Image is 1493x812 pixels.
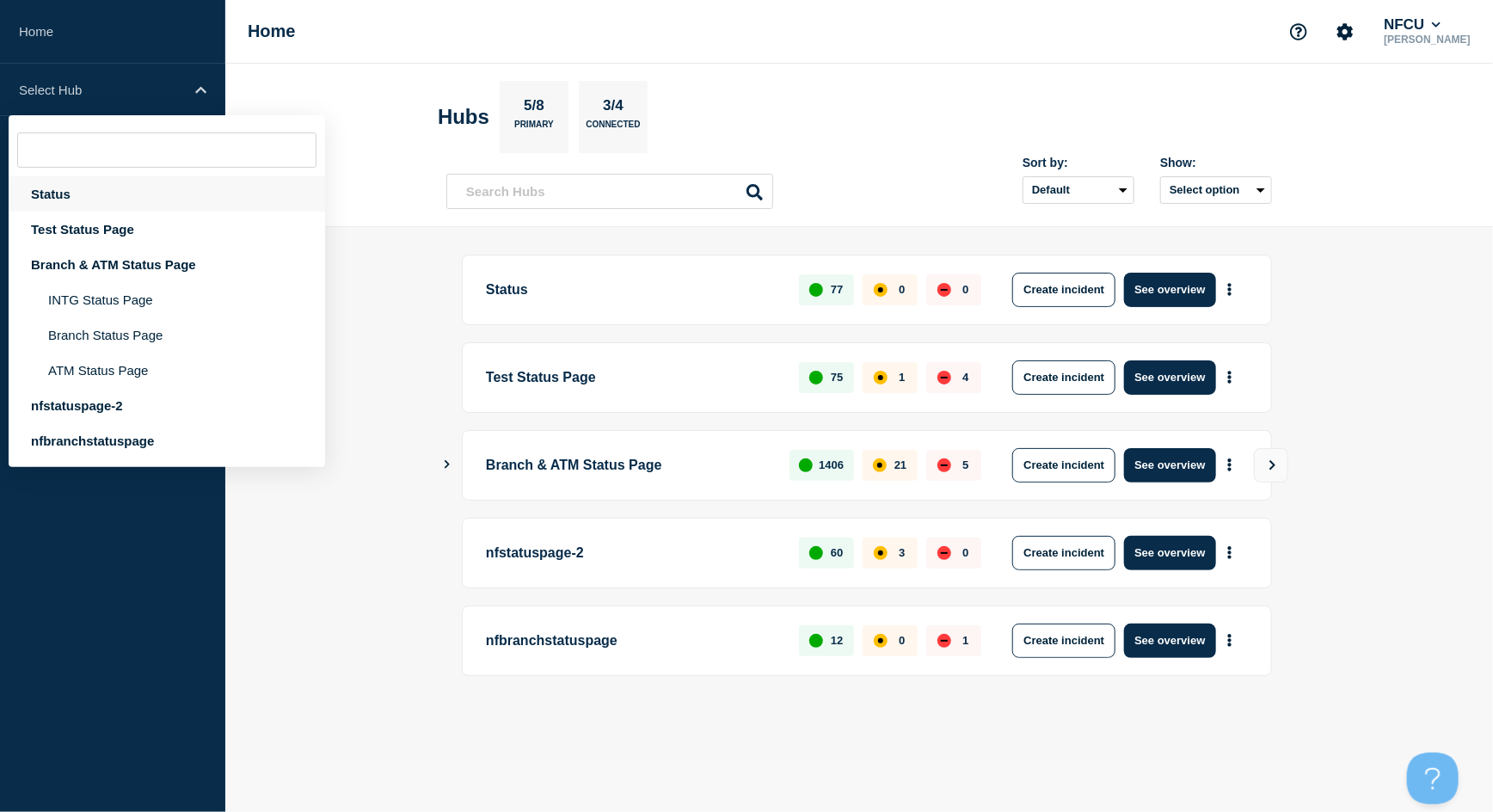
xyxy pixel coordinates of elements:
[19,83,184,97] p: Select Hub
[1219,449,1241,481] button: More actions
[809,283,823,297] div: up
[874,371,888,384] div: affected
[937,371,951,384] div: down
[9,282,325,317] li: INTG Status Page
[1023,156,1134,169] div: Sort by:
[9,353,325,388] li: ATM Status Page
[894,458,906,471] p: 21
[9,176,325,212] div: Status
[873,458,887,472] div: affected
[962,546,968,559] p: 0
[1124,624,1215,658] button: See overview
[1124,536,1215,570] button: See overview
[962,283,968,296] p: 0
[1219,274,1241,305] button: More actions
[438,105,489,129] h2: Hubs
[597,97,630,120] p: 3/4
[9,212,325,247] div: Test Status Page
[962,634,968,647] p: 1
[1012,360,1115,395] button: Create incident
[874,283,888,297] div: affected
[809,634,823,648] div: up
[518,97,551,120] p: 5/8
[937,634,951,648] div: down
[446,174,773,209] input: Search Hubs
[937,546,951,560] div: down
[1407,753,1459,804] iframe: Help Scout Beacon - Open
[586,120,640,138] p: Connected
[937,283,951,297] div: down
[1023,176,1134,204] select: Sort by
[1219,537,1241,569] button: More actions
[1124,273,1215,307] button: See overview
[809,546,823,560] div: up
[486,448,770,483] p: Branch & ATM Status Page
[9,247,325,282] div: Branch & ATM Status Page
[486,273,779,307] p: Status
[899,546,905,559] p: 3
[831,634,843,647] p: 12
[486,624,779,658] p: nfbranchstatuspage
[874,546,888,560] div: affected
[1012,273,1115,307] button: Create incident
[514,120,554,138] p: Primary
[962,371,968,384] p: 4
[248,22,296,41] h1: Home
[899,371,905,384] p: 1
[1160,176,1272,204] button: Select option
[443,458,452,471] button: Show Connected Hubs
[1012,448,1115,483] button: Create incident
[1380,16,1444,34] button: NFCU
[9,388,325,423] div: nfstatuspage-2
[962,458,968,471] p: 5
[1012,624,1115,658] button: Create incident
[1254,448,1288,483] button: View
[486,360,779,395] p: Test Status Page
[1281,14,1317,50] button: Support
[1380,34,1474,46] p: [PERSON_NAME]
[486,536,779,570] p: nfstatuspage-2
[9,423,325,458] div: nfbranchstatuspage
[831,283,843,296] p: 77
[831,371,843,384] p: 75
[1124,448,1215,483] button: See overview
[1124,360,1215,395] button: See overview
[899,634,905,647] p: 0
[1160,156,1272,169] div: Show:
[819,458,844,471] p: 1406
[937,458,951,472] div: down
[831,546,843,559] p: 60
[899,283,905,296] p: 0
[9,317,325,353] li: Branch Status Page
[1219,361,1241,393] button: More actions
[799,458,813,472] div: up
[874,634,888,648] div: affected
[809,371,823,384] div: up
[1219,624,1241,656] button: More actions
[1012,536,1115,570] button: Create incident
[1327,14,1363,50] button: Account settings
